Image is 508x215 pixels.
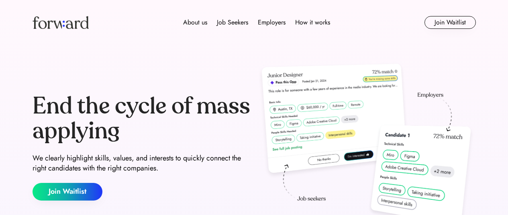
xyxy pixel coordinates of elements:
[217,18,248,27] div: Job Seekers
[33,94,251,143] div: End the cycle of mass applying
[424,16,476,29] button: Join Waitlist
[33,183,102,201] button: Join Waitlist
[258,18,286,27] div: Employers
[295,18,330,27] div: How it works
[183,18,207,27] div: About us
[33,16,89,29] img: Forward logo
[33,153,251,173] div: We clearly highlight skills, values, and interests to quickly connect the right candidates with t...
